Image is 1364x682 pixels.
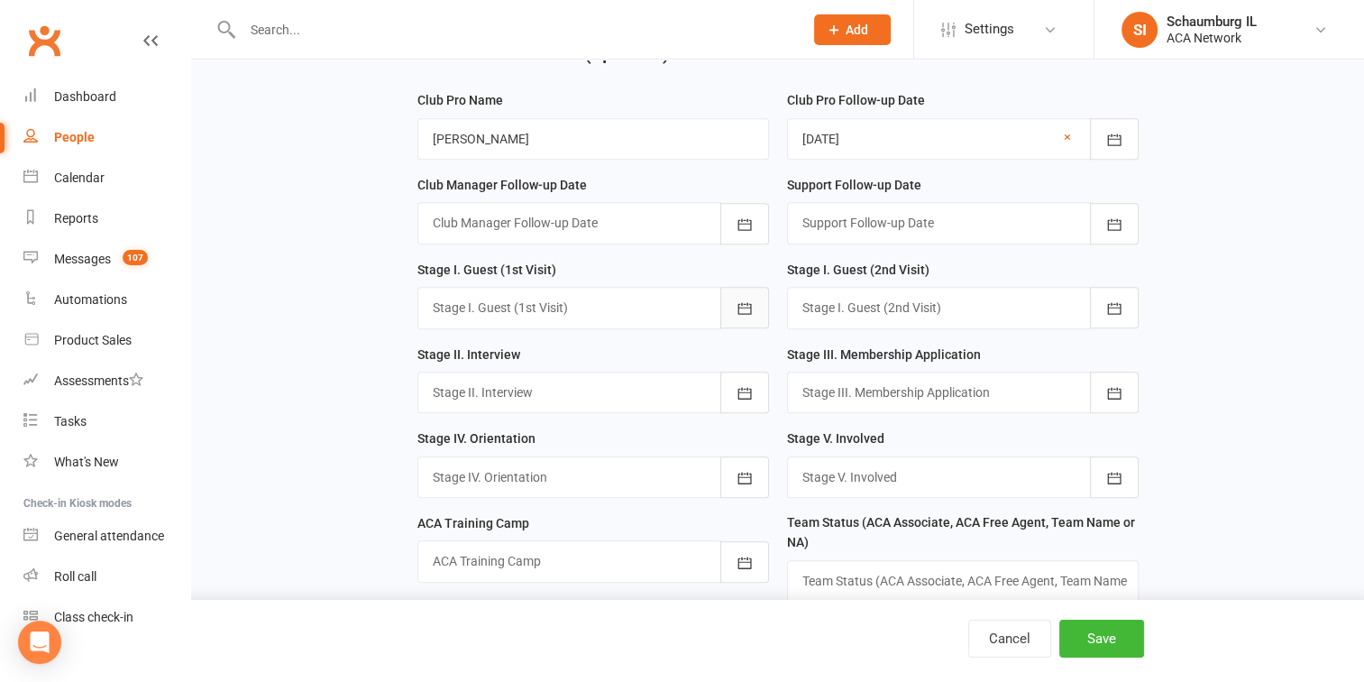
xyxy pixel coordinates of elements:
[417,175,587,195] label: Club Manager Follow-up Date
[787,175,921,195] label: Support Follow-up Date
[417,429,536,448] label: Stage IV. Orientation
[1064,126,1071,148] a: ×
[787,90,925,110] label: Club Pro Follow-up Date
[417,90,503,110] label: Club Pro Name
[54,252,111,266] div: Messages
[54,89,116,104] div: Dashboard
[23,320,190,361] a: Product Sales
[23,280,190,320] a: Automations
[22,18,67,63] a: Clubworx
[1059,620,1144,658] button: Save
[54,529,164,543] div: General attendance
[1121,12,1158,48] div: SI
[123,250,148,265] span: 107
[417,260,556,280] label: Stage I. Guest (1st Visit)
[23,77,190,117] a: Dashboard
[23,557,190,597] a: Roll call
[968,620,1051,658] button: Cancel
[54,414,87,429] div: Tasks
[787,429,884,448] label: Stage V. Involved
[787,260,929,280] label: Stage I. Guest (2nd Visit)
[23,198,190,239] a: Reports
[23,442,190,483] a: What's New
[417,345,520,364] label: Stage II. Interview
[787,560,1139,602] input: Team Status (ACA Associate, ACA Free Agent, Team Name or NA)
[54,170,105,185] div: Calendar
[965,9,1014,50] span: Settings
[237,17,791,42] input: Search...
[787,345,981,364] label: Stage III. Membership Application
[54,569,96,584] div: Roll call
[23,597,190,638] a: Class kiosk mode
[54,333,132,347] div: Product Sales
[23,401,190,442] a: Tasks
[1167,30,1257,46] div: ACA Network
[54,211,98,226] div: Reports
[814,14,891,45] button: Add
[787,512,1139,553] label: Team Status (ACA Associate, ACA Free Agent, Team Name or NA)
[1167,14,1257,30] div: Schaumburg IL
[23,117,190,158] a: People
[417,118,769,160] input: Club Pro Name
[54,373,143,388] div: Assessments
[23,361,190,401] a: Assessments
[23,158,190,198] a: Calendar
[54,455,119,469] div: What's New
[54,130,95,144] div: People
[54,292,127,307] div: Automations
[18,621,61,664] div: Open Intercom Messenger
[23,516,190,557] a: General attendance kiosk mode
[417,513,529,533] label: ACA Training Camp
[54,610,133,624] div: Class check-in
[23,239,190,280] a: Messages 107
[846,23,868,37] span: Add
